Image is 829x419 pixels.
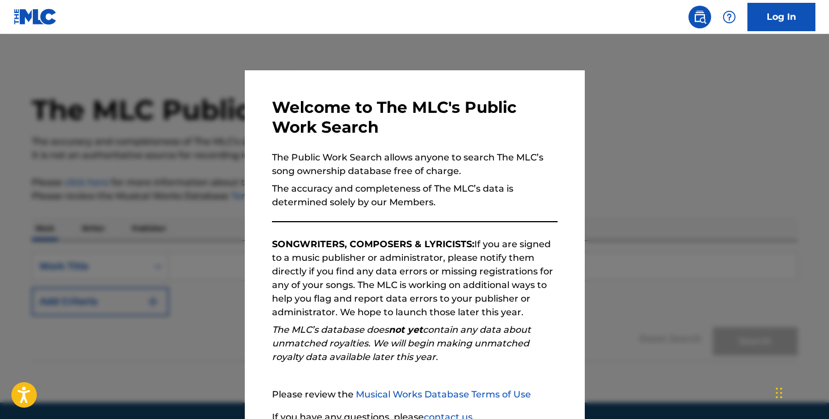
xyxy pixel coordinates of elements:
[772,365,829,419] iframe: Chat Widget
[272,324,531,362] em: The MLC’s database does contain any data about unmatched royalties. We will begin making unmatche...
[389,324,423,335] strong: not yet
[272,98,558,137] h3: Welcome to The MLC's Public Work Search
[356,389,531,400] a: Musical Works Database Terms of Use
[272,238,558,319] p: If you are signed to a music publisher or administrator, please notify them directly if you find ...
[272,239,474,249] strong: SONGWRITERS, COMPOSERS & LYRICISTS:
[272,182,558,209] p: The accuracy and completeness of The MLC’s data is determined solely by our Members.
[747,3,815,31] a: Log In
[693,10,707,24] img: search
[688,6,711,28] a: Public Search
[272,151,558,178] p: The Public Work Search allows anyone to search The MLC’s song ownership database free of charge.
[14,9,57,25] img: MLC Logo
[272,388,558,401] p: Please review the
[776,376,783,410] div: Drag
[722,10,736,24] img: help
[718,6,741,28] div: Help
